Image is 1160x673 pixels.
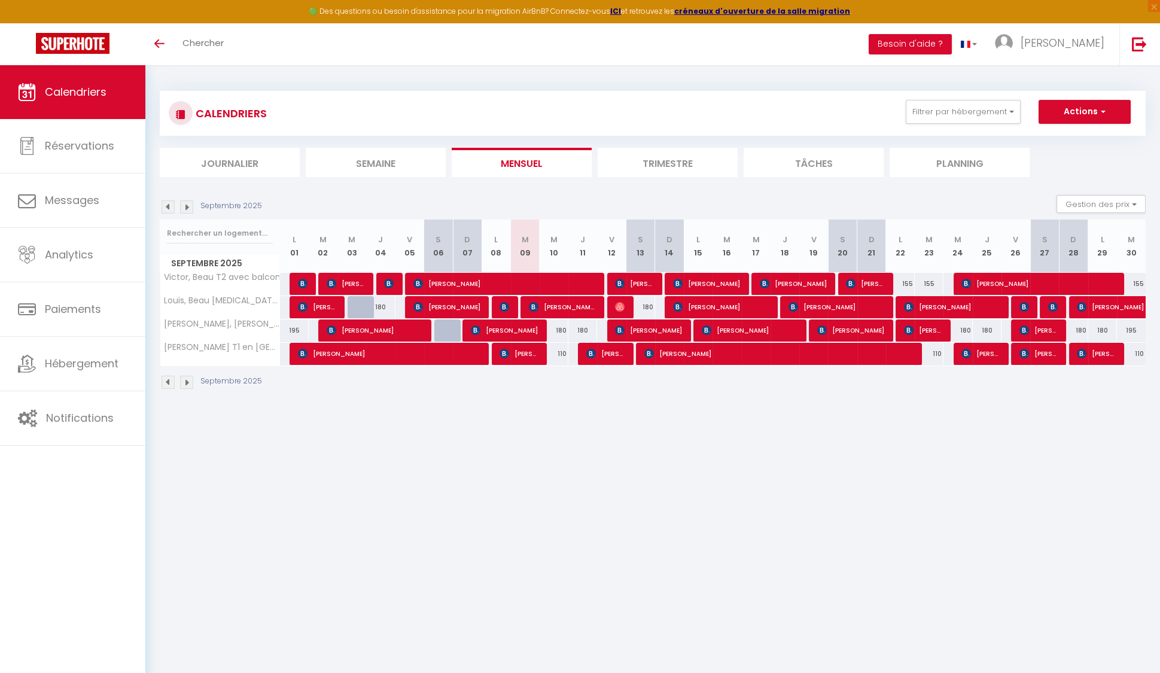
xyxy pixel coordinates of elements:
th: 29 [1088,220,1117,273]
strong: créneaux d'ouverture de la salle migration [674,6,850,16]
abbr: M [550,234,558,245]
span: Calendriers [45,84,106,99]
li: Trimestre [598,148,738,177]
span: [PERSON_NAME] [615,319,682,342]
p: Septembre 2025 [200,376,262,387]
th: 03 [337,220,366,273]
span: [PERSON_NAME] [1021,35,1104,50]
span: [PERSON_NAME] [PERSON_NAME] [529,296,596,318]
span: [PERSON_NAME] [586,342,625,365]
span: [PERSON_NAME] [298,272,307,295]
abbr: J [580,234,585,245]
a: ... [PERSON_NAME] [986,23,1119,65]
th: 24 [943,220,972,273]
li: Planning [890,148,1030,177]
th: 09 [511,220,540,273]
th: 17 [742,220,771,273]
div: 180 [1088,319,1117,342]
abbr: D [666,234,672,245]
abbr: V [811,234,817,245]
button: Besoin d'aide ? [869,34,952,54]
span: Maillus Pocus [615,296,625,318]
div: 195 [1117,319,1146,342]
div: 180 [568,319,597,342]
img: ... [995,34,1013,52]
span: Chercher [182,36,224,49]
span: Hébergement [45,356,118,371]
span: [PERSON_NAME] [702,319,797,342]
th: 13 [626,220,655,273]
abbr: M [925,234,933,245]
li: Tâches [744,148,884,177]
img: logout [1132,36,1147,51]
span: [PERSON_NAME] [961,272,1115,295]
div: 180 [943,319,972,342]
span: [PERSON_NAME] [760,272,827,295]
span: [PERSON_NAME] [327,272,365,295]
abbr: V [609,234,614,245]
span: Septembre 2025 [160,255,279,272]
span: Paiements [45,302,101,316]
a: ICI [610,6,621,16]
abbr: J [378,234,383,245]
button: Actions [1039,100,1131,124]
span: [PERSON_NAME] [PERSON_NAME] [1019,296,1029,318]
span: [PERSON_NAME] [500,296,509,318]
th: 26 [1001,220,1030,273]
span: [PERSON_NAME] T1 en [GEOGRAPHIC_DATA] [162,343,282,352]
th: 25 [973,220,1001,273]
th: 04 [366,220,395,273]
abbr: L [494,234,498,245]
span: [PERSON_NAME] [817,319,884,342]
div: 110 [915,343,943,365]
div: 195 [280,319,309,342]
th: 12 [597,220,626,273]
span: [PERSON_NAME] [904,296,1000,318]
th: 07 [453,220,482,273]
abbr: V [407,234,412,245]
span: [PERSON_NAME] [846,272,884,295]
button: Gestion des prix [1057,195,1146,213]
abbr: V [1013,234,1018,245]
th: 01 [280,220,309,273]
span: [PERSON_NAME] [1019,342,1058,365]
span: [PERSON_NAME] [644,342,912,365]
span: [PERSON_NAME] [PERSON_NAME] [1077,296,1159,318]
span: Réservations [45,138,114,153]
th: 10 [540,220,568,273]
abbr: S [840,234,845,245]
div: 180 [626,296,655,318]
abbr: M [1128,234,1135,245]
th: 06 [424,220,453,273]
span: [PERSON_NAME] [298,296,336,318]
abbr: M [723,234,730,245]
abbr: M [522,234,529,245]
span: [PERSON_NAME] [615,272,653,295]
th: 15 [684,220,713,273]
abbr: M [954,234,961,245]
div: 155 [1117,273,1146,295]
th: 16 [713,220,741,273]
span: [PERSON_NAME] [413,296,480,318]
th: 21 [857,220,886,273]
abbr: L [696,234,700,245]
abbr: S [638,234,643,245]
th: 08 [482,220,510,273]
span: [PERSON_NAME] [298,342,480,365]
th: 27 [1030,220,1059,273]
span: [PERSON_NAME] [1077,342,1115,365]
div: 155 [886,273,915,295]
abbr: M [753,234,760,245]
th: 14 [655,220,684,273]
abbr: S [1042,234,1048,245]
img: Super Booking [36,33,109,54]
span: [PERSON_NAME], [PERSON_NAME] [MEDICAL_DATA] avec balcon [162,319,282,328]
th: 02 [309,220,337,273]
span: [PERSON_NAME] [961,342,1000,365]
span: [PERSON_NAME] van 's [PERSON_NAME] [1048,296,1058,318]
th: 11 [568,220,597,273]
th: 22 [886,220,915,273]
abbr: D [1070,234,1076,245]
abbr: L [899,234,902,245]
abbr: J [985,234,989,245]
